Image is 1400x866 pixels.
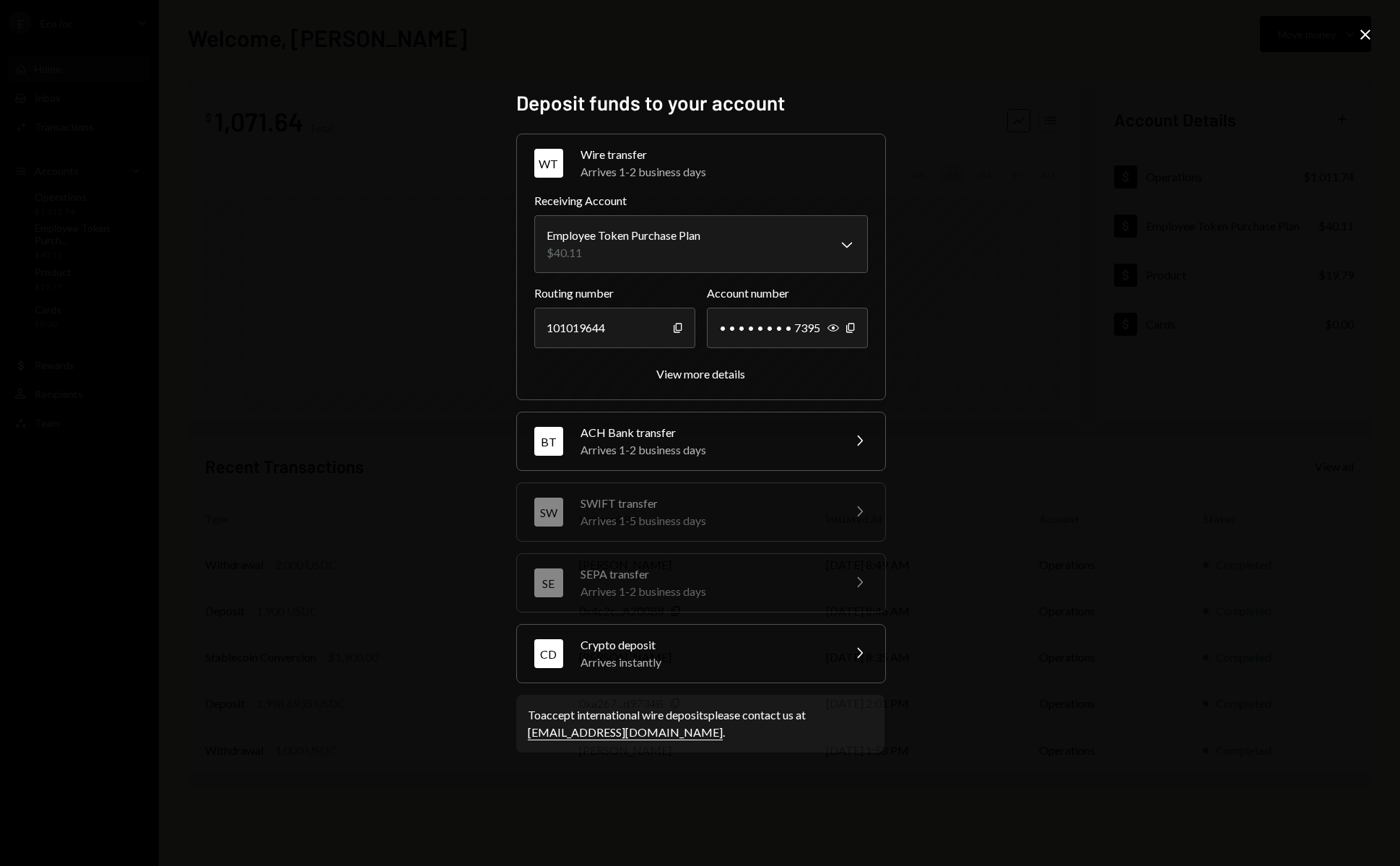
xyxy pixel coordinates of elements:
label: Receiving Account [534,192,868,209]
div: Arrives 1-2 business days [581,583,833,600]
div: SWIFT transfer [581,495,833,512]
label: Routing number [534,285,695,302]
button: WTWire transferArrives 1-2 business days [517,134,885,192]
label: Account number [707,285,868,302]
button: Receiving Account [534,215,868,273]
div: WTWire transferArrives 1-2 business days [534,192,868,382]
div: Wire transfer [581,146,868,163]
div: 101019644 [534,308,695,348]
div: SW [534,498,563,527]
div: Arrives 1-5 business days [581,512,833,529]
button: SESEPA transferArrives 1-2 business days [517,554,885,612]
div: ACH Bank transfer [581,424,833,441]
div: Arrives instantly [581,654,833,671]
div: Crypto deposit [581,636,833,654]
button: View more details [656,367,745,382]
h2: Deposit funds to your account [516,89,884,117]
button: BTACH Bank transferArrives 1-2 business days [517,412,885,470]
div: View more details [656,367,745,381]
div: CD [534,639,563,668]
div: SE [534,568,563,597]
div: To accept international wire deposits please contact us at . [528,706,873,741]
div: BT [534,427,563,456]
button: SWSWIFT transferArrives 1-5 business days [517,483,885,541]
div: SEPA transfer [581,566,833,583]
div: Arrives 1-2 business days [581,441,833,459]
button: CDCrypto depositArrives instantly [517,625,885,683]
div: Arrives 1-2 business days [581,163,868,181]
div: WT [534,149,563,178]
a: [EMAIL_ADDRESS][DOMAIN_NAME] [528,725,723,740]
div: • • • • • • • • 7395 [707,308,868,348]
